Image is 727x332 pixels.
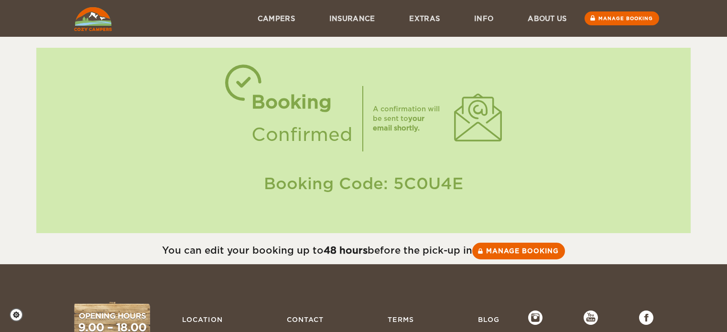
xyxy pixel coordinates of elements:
[251,86,353,118] div: Booking
[282,311,328,329] a: Contact
[46,172,681,195] div: Booking Code: 5C0U4E
[472,243,565,259] a: Manage booking
[251,118,353,151] div: Confirmed
[473,311,504,329] a: Blog
[177,311,228,329] a: Location
[74,7,112,31] img: Cozy Campers
[324,245,368,256] strong: 48 hours
[373,104,445,133] div: A confirmation will be sent to
[585,11,659,25] a: Manage booking
[10,308,29,321] a: Cookie settings
[383,311,419,329] a: Terms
